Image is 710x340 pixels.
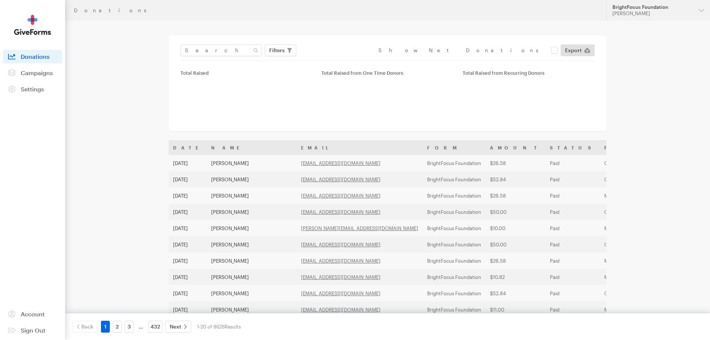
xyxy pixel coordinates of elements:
[600,269,684,285] td: Monthly
[269,46,285,55] span: Filters
[169,285,207,302] td: [DATE]
[600,302,684,318] td: Monthly
[169,253,207,269] td: [DATE]
[423,302,486,318] td: BrightFocus Foundation
[545,188,600,204] td: Paid
[197,321,241,333] div: 1-20 of 8626
[21,327,45,334] span: Sign Out
[207,155,297,171] td: [PERSON_NAME]
[486,140,545,155] th: Amount
[301,258,381,264] a: [EMAIL_ADDRESS][DOMAIN_NAME]
[486,285,545,302] td: $52.84
[600,236,684,253] td: One time
[180,44,262,56] input: Search Name & Email
[125,321,133,333] a: 3
[169,140,207,155] th: Date
[545,171,600,188] td: Paid
[423,269,486,285] td: BrightFocus Foundation
[169,302,207,318] td: [DATE]
[3,307,62,321] a: Account
[170,322,181,331] span: Next
[486,171,545,188] td: $52.84
[423,188,486,204] td: BrightFocus Foundation
[169,269,207,285] td: [DATE]
[600,253,684,269] td: Monthly
[612,10,693,17] div: [PERSON_NAME]
[301,242,381,248] a: [EMAIL_ADDRESS][DOMAIN_NAME]
[545,155,600,171] td: Paid
[301,209,381,215] a: [EMAIL_ADDRESS][DOMAIN_NAME]
[423,204,486,220] td: BrightFocus Foundation
[423,171,486,188] td: BrightFocus Foundation
[207,204,297,220] td: [PERSON_NAME]
[486,269,545,285] td: $10.82
[301,307,381,313] a: [EMAIL_ADDRESS][DOMAIN_NAME]
[545,302,600,318] td: Paid
[3,66,62,80] a: Campaigns
[3,324,62,337] a: Sign Out
[545,140,600,155] th: Status
[21,85,44,92] span: Settings
[600,285,684,302] td: One time
[169,171,207,188] td: [DATE]
[600,220,684,236] td: Monthly
[207,269,297,285] td: [PERSON_NAME]
[207,171,297,188] td: [PERSON_NAME]
[486,220,545,236] td: $10.00
[301,160,381,166] a: [EMAIL_ADDRESS][DOMAIN_NAME]
[207,302,297,318] td: [PERSON_NAME]
[545,269,600,285] td: Paid
[545,236,600,253] td: Paid
[486,302,545,318] td: $11.00
[545,285,600,302] td: Paid
[14,15,51,35] img: GiveForms
[423,140,486,155] th: Form
[423,253,486,269] td: BrightFocus Foundation
[180,70,312,76] div: Total Raised
[600,171,684,188] td: One time
[545,220,600,236] td: Paid
[545,253,600,269] td: Paid
[423,220,486,236] td: BrightFocus Foundation
[225,324,241,330] span: Results
[423,236,486,253] td: BrightFocus Foundation
[113,321,122,333] a: 2
[463,70,595,76] div: Total Raised from Recurring Donors
[169,220,207,236] td: [DATE]
[169,188,207,204] td: [DATE]
[600,188,684,204] td: Monthly
[600,140,684,155] th: Frequency
[565,46,582,55] span: Export
[612,4,693,10] div: BrightFocus Foundation
[265,44,296,56] button: Filters
[169,236,207,253] td: [DATE]
[21,310,45,317] span: Account
[301,225,418,231] a: [PERSON_NAME][EMAIL_ADDRESS][DOMAIN_NAME]
[301,274,381,280] a: [EMAIL_ADDRESS][DOMAIN_NAME]
[148,321,162,333] a: 432
[165,321,191,333] a: Next
[321,70,453,76] div: Total Raised from One Time Donors
[486,253,545,269] td: $26.58
[486,236,545,253] td: $50.00
[207,188,297,204] td: [PERSON_NAME]
[169,204,207,220] td: [DATE]
[3,50,62,63] a: Donations
[169,155,207,171] td: [DATE]
[301,176,381,182] a: [EMAIL_ADDRESS][DOMAIN_NAME]
[486,155,545,171] td: $26.58
[3,83,62,96] a: Settings
[207,253,297,269] td: [PERSON_NAME]
[486,204,545,220] td: $50.00
[21,69,53,76] span: Campaigns
[207,285,297,302] td: [PERSON_NAME]
[561,44,595,56] a: Export
[423,155,486,171] td: BrightFocus Foundation
[423,285,486,302] td: BrightFocus Foundation
[207,140,297,155] th: Name
[301,193,381,199] a: [EMAIL_ADDRESS][DOMAIN_NAME]
[545,204,600,220] td: Paid
[207,236,297,253] td: [PERSON_NAME]
[600,155,684,171] td: One time
[297,140,423,155] th: Email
